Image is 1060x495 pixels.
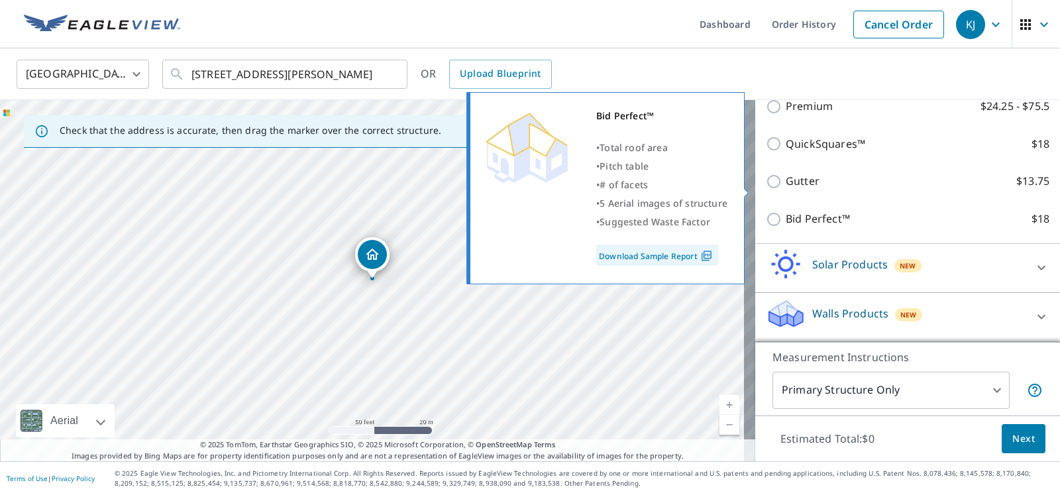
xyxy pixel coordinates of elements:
div: • [596,194,727,213]
a: Upload Blueprint [449,60,551,89]
span: Suggested Waste Factor [600,215,710,228]
div: Dropped pin, building 1, Residential property, 1979 Burkholder Rd Red Lion, PA 17356 [355,237,390,278]
div: Walls ProductsNew [766,298,1049,336]
p: $24.25 - $75.5 [980,98,1049,115]
span: 5 Aerial images of structure [600,197,727,209]
div: Solar ProductsNew [766,249,1049,287]
div: • [596,157,727,176]
a: Terms of Use [7,474,48,483]
p: Gutter [786,173,820,190]
a: Current Level 19, Zoom Out [719,415,739,435]
div: • [596,213,727,231]
p: Estimated Total: $0 [770,424,885,453]
a: Terms [534,439,556,449]
span: Your report will include only the primary structure on the property. For example, a detached gara... [1027,382,1043,398]
p: $18 [1032,136,1049,152]
img: Premium [480,107,573,186]
div: • [596,176,727,194]
div: Bid Perfect™ [596,107,727,125]
p: Solar Products [812,256,888,272]
a: Download Sample Report [596,245,718,266]
div: Aerial [16,404,115,437]
p: QuickSquares™ [786,136,865,152]
img: EV Logo [24,15,180,34]
p: © 2025 Eagle View Technologies, Inc. and Pictometry International Corp. All Rights Reserved. Repo... [115,468,1053,488]
span: New [900,309,917,320]
div: KJ [956,10,985,39]
span: New [900,260,916,271]
span: Pitch table [600,160,649,172]
div: OR [421,60,552,89]
p: $18 [1032,211,1049,227]
p: Measurement Instructions [772,349,1043,365]
span: Upload Blueprint [460,66,541,82]
div: [GEOGRAPHIC_DATA] [17,56,149,93]
p: Walls Products [812,305,888,321]
div: • [596,138,727,157]
span: Next [1012,431,1035,447]
img: Pdf Icon [698,250,715,262]
a: Cancel Order [853,11,944,38]
p: Premium [786,98,833,115]
p: Check that the address is accurate, then drag the marker over the correct structure. [60,125,441,137]
a: Current Level 19, Zoom In [719,395,739,415]
span: Total roof area [600,141,668,154]
input: Search by address or latitude-longitude [191,56,380,93]
p: $13.75 [1016,173,1049,190]
a: Privacy Policy [52,474,95,483]
div: Aerial [46,404,82,437]
p: | [7,474,95,482]
p: Bid Perfect™ [786,211,850,227]
a: OpenStreetMap [476,439,531,449]
span: © 2025 TomTom, Earthstar Geographics SIO, © 2025 Microsoft Corporation, © [200,439,556,451]
button: Next [1002,424,1045,454]
span: # of facets [600,178,648,191]
div: Primary Structure Only [772,372,1010,409]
